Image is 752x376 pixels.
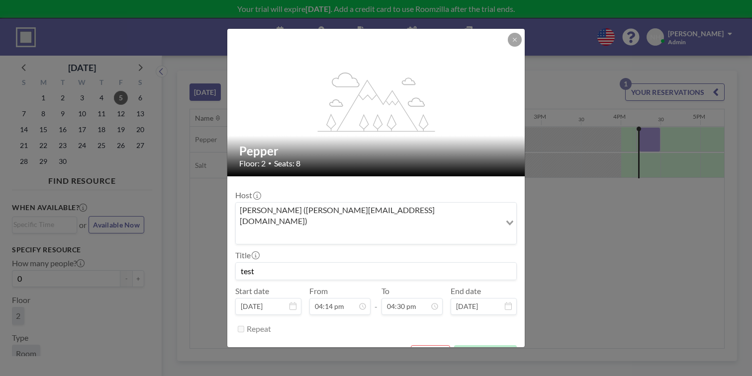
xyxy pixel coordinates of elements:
[239,144,514,158] h2: Pepper
[235,286,269,296] label: Start date
[236,263,516,280] input: (No title)
[411,345,450,363] button: REMOVE
[274,158,300,168] span: Seats: 8
[238,205,499,227] span: [PERSON_NAME] ([PERSON_NAME][EMAIL_ADDRESS][DOMAIN_NAME])
[268,159,272,167] span: •
[451,286,481,296] label: End date
[237,229,500,242] input: Search for option
[375,290,377,311] span: -
[247,324,271,334] label: Repeat
[235,190,260,200] label: Host
[239,158,266,168] span: Floor: 2
[454,345,517,363] button: SAVE CHANGES
[235,250,259,260] label: Title
[381,286,389,296] label: To
[309,286,328,296] label: From
[236,203,516,244] div: Search for option
[318,72,435,132] g: flex-grow: 1.2;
